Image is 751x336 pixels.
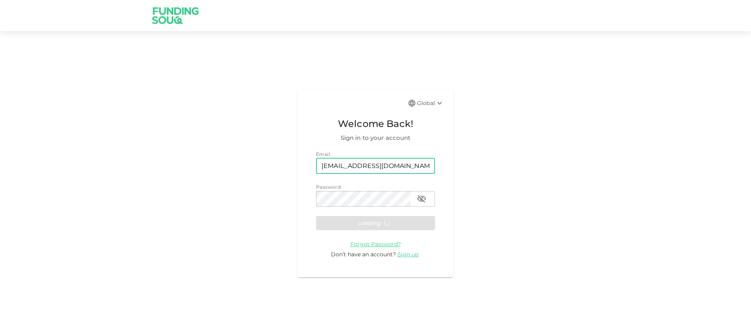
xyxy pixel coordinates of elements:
input: email [316,158,435,174]
span: Don’t have an account? [331,251,396,258]
span: Welcome Back! [316,116,435,131]
input: password [316,191,411,207]
div: Global [417,98,444,108]
span: Email [316,151,330,157]
span: Password [316,184,341,190]
span: Forgot Password? [350,241,401,248]
span: Sign in to your account [316,133,435,143]
a: Forgot Password? [350,240,401,248]
span: Sign up [397,251,419,258]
